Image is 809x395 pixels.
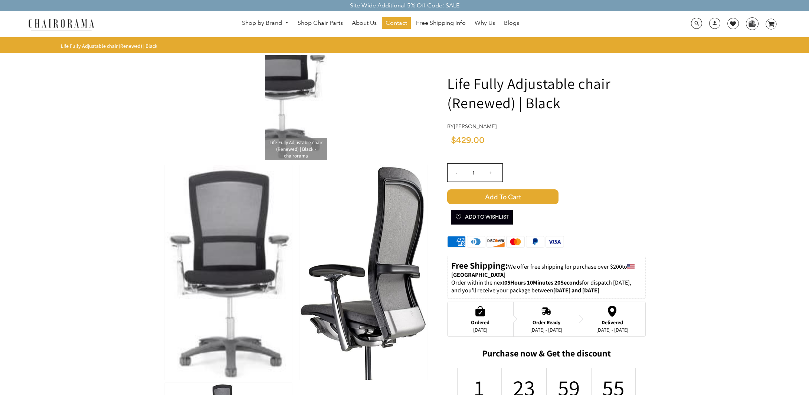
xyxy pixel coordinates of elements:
button: Add to Cart [447,189,646,204]
span: We offer free shipping for purchase over $200 [508,263,622,270]
input: + [482,164,500,182]
a: Shop Chair Parts [294,17,347,29]
nav: DesktopNavigation [130,17,631,31]
h2: Purchase now & Get the discount [447,348,646,362]
div: [DATE] [471,327,489,333]
span: Free Shipping Info [416,19,466,27]
span: Life Fully Adjustable chair (Renewed) | Black [61,43,157,49]
div: [DATE] - [DATE] [596,327,628,333]
nav: breadcrumbs [61,43,160,49]
img: Life Fully Adjustable chair (Renewed) | Black - chairorama [165,165,292,380]
a: Free Shipping Info [412,17,469,29]
div: Ordered [471,319,489,325]
img: chairorama [24,18,98,31]
strong: Free Shipping: [451,259,508,271]
input: - [448,164,465,182]
span: Blogs [504,19,519,27]
img: Life Fully Adjustable chair (Renewed) | Black - chairorama [300,165,427,380]
p: Order within the next for dispatch [DATE], and you'll receive your package between [451,279,642,295]
span: Contact [386,19,407,27]
iframe: Tidio Chat [708,347,806,382]
a: Why Us [471,17,499,29]
div: [DATE] - [DATE] [530,327,562,333]
span: Add To Wishlist [455,210,509,225]
span: $429.00 [451,136,485,145]
div: Delivered [596,319,628,325]
span: Shop Chair Parts [298,19,343,27]
div: Order Ready [530,319,562,325]
strong: [DATE] and [DATE] [553,286,599,294]
span: About Us [352,19,377,27]
a: [PERSON_NAME] [454,123,497,130]
h4: by [447,123,646,130]
a: Life Fully Adjustable chair (Renewed) | Black - chairoramaLife Fully Adjustable chair (Renewed) |... [265,103,327,111]
a: Contact [382,17,411,29]
h1: Life Fully Adjustable chair (Renewed) | Black [447,74,646,112]
p: to [451,260,642,279]
a: Shop by Brand [238,17,292,29]
span: Add to Cart [447,189,559,204]
span: Why Us [475,19,495,27]
strong: [GEOGRAPHIC_DATA] [451,271,505,279]
a: Blogs [500,17,523,29]
span: 05Hours 10Minutes 20Seconds [504,279,582,286]
a: About Us [348,17,380,29]
button: Add To Wishlist [451,210,513,225]
img: WhatsApp_Image_2024-07-12_at_16.23.01.webp [746,18,758,29]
